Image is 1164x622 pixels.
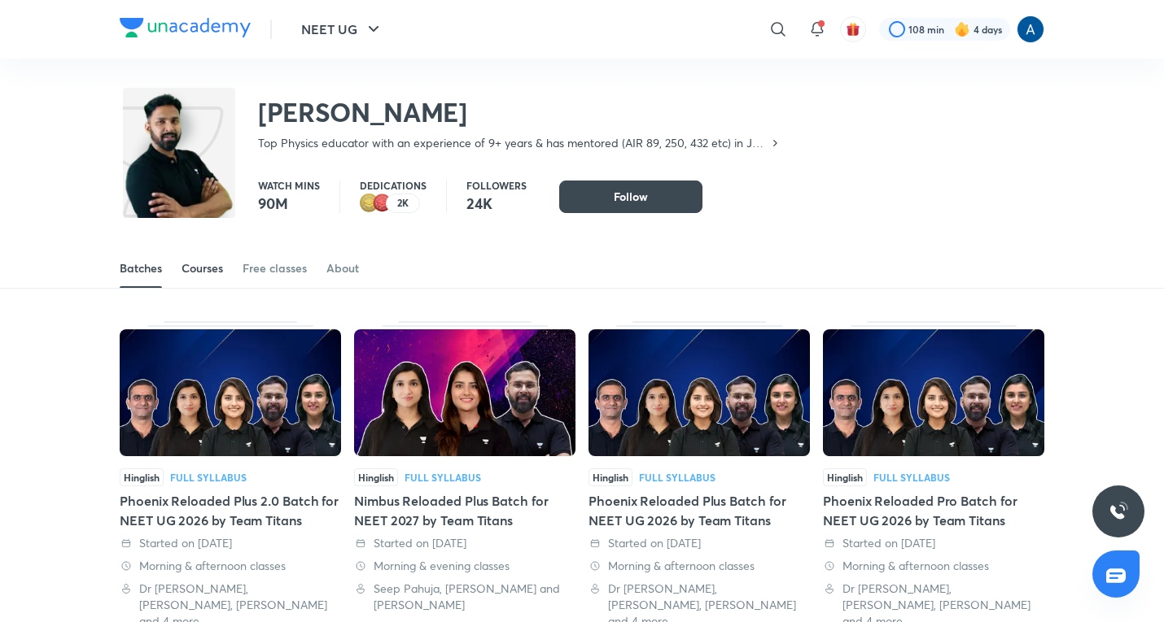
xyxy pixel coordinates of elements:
div: Started on 26 Sep 2025 [354,535,575,551]
a: Company Logo [120,18,251,41]
img: educator badge1 [373,194,392,213]
div: Phoenix Reloaded Plus Batch for NEET UG 2026 by Team Titans [589,491,810,530]
span: Follow [614,189,648,205]
img: ttu [1109,502,1128,521]
img: Thumbnail [354,329,575,456]
a: Courses [182,249,223,288]
button: avatar [840,16,866,42]
img: Anees Ahmed [1017,15,1044,43]
div: Started on 30 Sep 2025 [120,535,341,551]
div: Started on 28 Aug 2025 [823,535,1044,551]
div: Morning & afternoon classes [589,558,810,574]
div: Phoenix Reloaded Pro Batch for NEET UG 2026 by Team Titans [823,491,1044,530]
span: Hinglish [120,468,164,486]
div: Full Syllabus [170,472,247,482]
img: Thumbnail [589,329,810,456]
div: About [326,260,359,276]
p: Followers [466,181,527,190]
p: Dedications [360,181,427,190]
p: 2K [397,198,409,209]
span: Hinglish [354,468,398,486]
div: Full Syllabus [405,472,481,482]
div: Batches [120,260,162,276]
div: Morning & evening classes [354,558,575,574]
div: Morning & afternoon classes [120,558,341,574]
div: Full Syllabus [873,472,950,482]
p: 24K [466,194,527,213]
div: Started on 13 Sep 2025 [589,535,810,551]
button: NEET UG [291,13,393,46]
div: Seep Pahuja, Anupam Upadhayay and Akansha Karnwal [354,581,575,613]
span: Hinglish [589,468,632,486]
img: avatar [846,22,860,37]
span: Hinglish [823,468,867,486]
p: Top Physics educator with an experience of 9+ years & has mentored (AIR 89, 250, 432 etc) in JEE ... [258,135,768,151]
img: Thumbnail [120,329,341,456]
img: streak [954,21,970,37]
button: Follow [559,181,702,213]
div: Full Syllabus [639,472,715,482]
h2: [PERSON_NAME] [258,96,781,128]
a: About [326,249,359,288]
img: class [123,91,235,253]
a: Free classes [243,249,307,288]
img: Thumbnail [823,329,1044,456]
a: Batches [120,249,162,288]
img: Company Logo [120,18,251,37]
img: educator badge2 [360,194,379,213]
p: Watch mins [258,181,320,190]
div: Free classes [243,260,307,276]
div: Nimbus Reloaded Plus Batch for NEET 2027 by Team Titans [354,491,575,530]
div: Morning & afternoon classes [823,558,1044,574]
div: Phoenix Reloaded Plus 2.0 Batch for NEET UG 2026 by Team Titans [120,491,341,530]
div: Courses [182,260,223,276]
p: 90M [258,194,320,213]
